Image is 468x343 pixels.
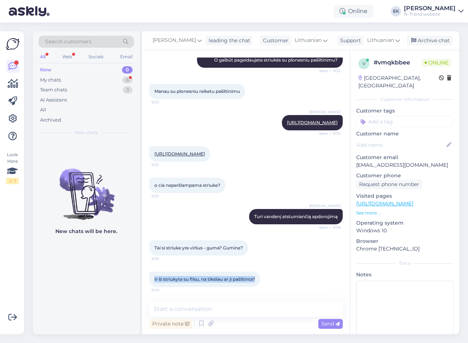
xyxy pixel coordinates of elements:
span: [PERSON_NAME] [309,109,341,115]
p: Browser [356,237,453,245]
span: Seen ✓ 9:35 [313,131,341,136]
span: 9:40 [152,287,179,293]
span: 9:35 [152,193,179,199]
p: Chrome [TECHNICAL_ID] [356,245,453,253]
div: Extra [356,260,453,267]
div: Email [119,52,134,62]
div: Private note [149,319,192,329]
div: Web [61,52,74,62]
p: Customer phone [356,172,453,180]
div: [PERSON_NAME] [404,5,456,11]
span: Send [321,320,340,327]
p: New chats will be here. [55,228,117,235]
div: Team chats [40,86,67,94]
div: All [39,52,47,62]
span: 9:38 [152,256,179,261]
img: No chats [33,155,140,221]
div: Archive chat [407,36,453,46]
span: Manau su plonesniu reiketu pašiltinimu [154,88,240,94]
div: Customer [260,37,288,44]
div: New [40,66,51,74]
input: Add name [357,141,445,149]
p: Customer email [356,154,453,161]
div: Customer information [356,96,453,103]
div: My chats [40,76,61,84]
p: [EMAIL_ADDRESS][DOMAIN_NAME] [356,161,453,169]
a: [URL][DOMAIN_NAME] [287,120,338,125]
span: Tai si striuke yra viršus - guma? Gumine? [154,245,243,251]
span: [PERSON_NAME] [309,203,341,209]
p: Customer name [356,130,453,138]
div: [GEOGRAPHIC_DATA], [GEOGRAPHIC_DATA] [358,74,439,90]
div: 6 [122,76,133,84]
span: o cia neperšlampama striuke? [154,182,220,188]
p: Visited pages [356,192,453,200]
p: Customer tags [356,107,453,115]
p: Operating system [356,219,453,227]
input: Add a tag [356,116,453,127]
p: Windows 10 [356,227,453,234]
span: Turi vandenį atstumiančią apdorojimą [254,214,338,219]
div: All [40,106,46,114]
div: AI Assistant [40,96,67,104]
div: Online [334,5,373,18]
p: See more ... [356,210,453,216]
span: Lithuanian [367,36,394,44]
a: [URL][DOMAIN_NAME] [154,151,205,157]
div: 2 / 3 [6,178,19,184]
span: New chats [75,129,98,136]
span: Search customers [45,38,91,46]
div: 0 [122,66,133,74]
p: Notes [356,271,453,279]
span: [PERSON_NAME] [153,36,196,44]
div: Request phone number [356,180,422,189]
span: v [362,61,365,66]
div: N-Trend website [404,11,456,17]
div: EK [391,6,401,16]
a: [URL][DOMAIN_NAME] [356,200,413,207]
span: 9:35 [152,162,179,167]
div: # vmqkbbee [374,58,422,67]
div: Look Here [6,151,19,184]
img: Askly Logo [6,37,20,51]
div: 3 [123,86,133,94]
a: [PERSON_NAME]N-Trend website [404,5,464,17]
span: Lithuanian [295,36,322,44]
div: Socials [87,52,105,62]
span: Seen ✓ 9:38 [313,225,341,230]
span: Seen ✓ 9:32 [313,68,341,74]
div: Archived [40,117,61,124]
div: leading the chat [206,37,250,44]
div: Support [337,37,361,44]
span: Ir ši striukyte su flisu, na tiksliau ar ji pašiltinta? [154,276,255,282]
span: Online [422,59,451,67]
span: 9:33 [152,99,179,105]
